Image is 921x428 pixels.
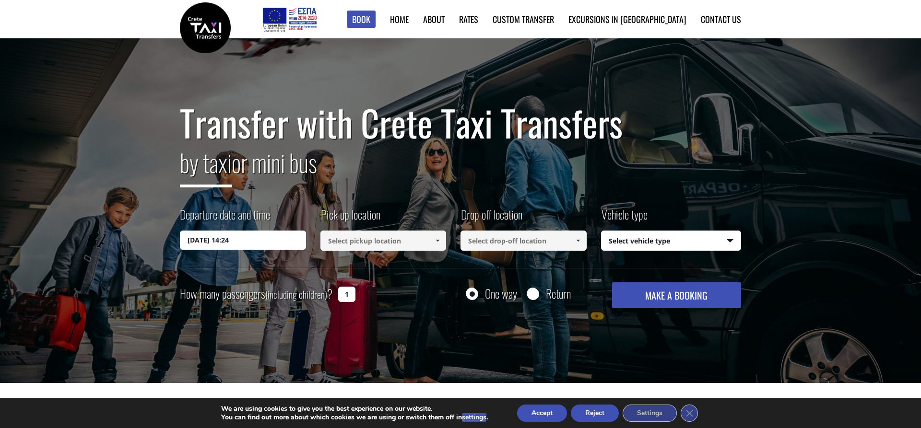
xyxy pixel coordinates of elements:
[423,13,445,25] a: About
[623,405,677,422] button: Settings
[485,288,517,300] label: One way
[347,11,376,28] a: Book
[493,13,554,25] a: Custom Transfer
[681,405,698,422] button: Close GDPR Cookie Banner
[180,103,741,143] h1: Transfer with Crete Taxi Transfers
[460,206,522,231] label: Drop off location
[180,22,231,32] a: Crete Taxi Transfers | Safe Taxi Transfer Services from to Heraklion Airport, Chania Airport, Ret...
[221,405,488,413] p: We are using cookies to give you the best experience on our website.
[180,2,231,53] img: Crete Taxi Transfers | Safe Taxi Transfer Services from to Heraklion Airport, Chania Airport, Ret...
[320,231,447,251] input: Select pickup location
[180,143,741,195] h2: or mini bus
[180,282,332,306] label: How many passengers ?
[701,13,741,25] a: Contact us
[571,405,619,422] button: Reject
[602,231,741,251] span: Select vehicle type
[568,13,686,25] a: Excursions in [GEOGRAPHIC_DATA]
[265,287,327,301] small: (including children)
[221,413,488,422] p: You can find out more about which cookies we are using or switch them off in .
[261,5,318,34] img: e-bannersEUERDF180X90.jpg
[462,413,486,422] button: settings
[601,206,648,231] label: Vehicle type
[570,231,586,251] a: Show All Items
[430,231,446,251] a: Show All Items
[180,206,270,231] label: Departure date and time
[390,13,409,25] a: Home
[459,13,478,25] a: Rates
[460,231,587,251] input: Select drop-off location
[180,144,232,187] span: by taxi
[517,405,567,422] button: Accept
[320,206,380,231] label: Pick up location
[612,282,741,308] button: MAKE A BOOKING
[546,288,571,300] label: Return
